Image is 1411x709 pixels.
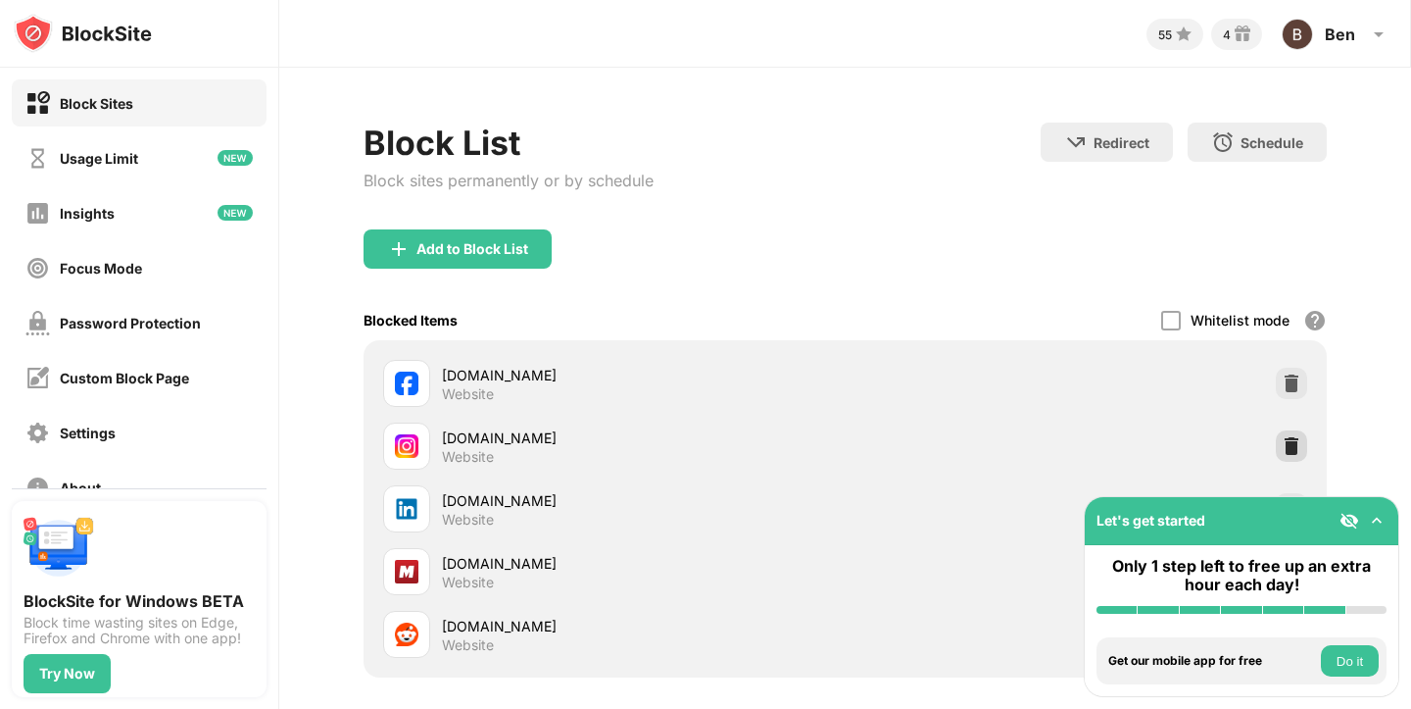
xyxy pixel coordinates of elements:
[39,666,95,682] div: Try Now
[442,636,494,654] div: Website
[25,201,50,226] img: insights-off.svg
[1158,27,1172,42] div: 55
[25,146,50,171] img: time-usage-off.svg
[24,615,255,646] div: Block time wasting sites on Edge, Firefox and Chrome with one app!
[1108,654,1316,668] div: Get our mobile app for free
[442,553,845,574] div: [DOMAIN_NAME]
[1282,19,1313,50] img: AAcHTtd6RwqqTf_V0mNzy9OosDi9DAt2w9E0Ifyl7B-4E86m=s96-c
[1096,557,1387,594] div: Only 1 step left to free up an extra hour each day!
[25,421,50,445] img: settings-off.svg
[1241,134,1303,151] div: Schedule
[60,480,101,496] div: About
[25,91,50,116] img: block-on.svg
[60,315,201,331] div: Password Protection
[1223,27,1231,42] div: 4
[442,511,494,529] div: Website
[1321,645,1379,677] button: Do it
[442,490,845,511] div: [DOMAIN_NAME]
[218,205,253,221] img: new-icon.svg
[395,560,418,583] img: favicons
[1339,511,1359,531] img: eye-not-visible.svg
[25,256,50,280] img: focus-off.svg
[24,513,94,583] img: push-desktop.svg
[14,14,152,53] img: logo-blocksite.svg
[25,476,50,500] img: about-off.svg
[1096,512,1205,529] div: Let's get started
[442,385,494,403] div: Website
[60,150,138,167] div: Usage Limit
[1325,25,1355,44] div: Ben
[25,366,50,390] img: customize-block-page-off.svg
[1367,511,1387,531] img: omni-setup-toggle.svg
[395,497,418,521] img: favicons
[60,95,133,112] div: Block Sites
[395,372,418,395] img: favicons
[1172,23,1195,46] img: points-small.svg
[442,616,845,636] div: [DOMAIN_NAME]
[60,370,189,386] div: Custom Block Page
[1231,23,1254,46] img: reward-small.svg
[60,425,116,441] div: Settings
[364,123,654,163] div: Block List
[60,260,142,277] div: Focus Mode
[218,150,253,166] img: new-icon.svg
[442,428,845,448] div: [DOMAIN_NAME]
[24,591,255,611] div: BlockSite for Windows BETA
[442,574,494,591] div: Website
[1094,134,1149,151] div: Redirect
[442,365,845,385] div: [DOMAIN_NAME]
[442,448,494,466] div: Website
[364,312,458,329] div: Blocked Items
[25,311,50,335] img: password-protection-off.svg
[60,205,115,222] div: Insights
[364,171,654,190] div: Block sites permanently or by schedule
[416,241,528,257] div: Add to Block List
[395,623,418,646] img: favicons
[395,434,418,458] img: favicons
[1191,312,1289,329] div: Whitelist mode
